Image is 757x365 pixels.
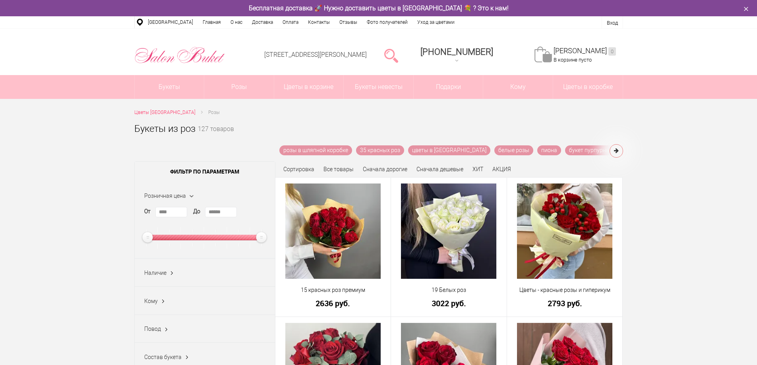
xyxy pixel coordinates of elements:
[144,326,161,332] span: Повод
[278,16,303,28] a: Оплата
[198,16,226,28] a: Главная
[323,166,354,172] a: Все товары
[144,207,151,216] label: От
[283,166,314,172] span: Сортировка
[401,183,496,279] img: 19 Белых роз
[135,162,275,182] span: Фильтр по параметрам
[144,354,182,360] span: Состав букета
[416,166,463,172] a: Сначала дешевые
[517,183,612,279] img: Цветы - красные розы и гиперикум
[363,166,407,172] a: Сначала дорогие
[492,166,511,172] a: АКЦИЯ
[144,270,167,276] span: Наличие
[420,47,493,57] div: [PHONE_NUMBER]
[285,183,381,279] img: 15 красных роз премиум
[607,20,618,26] a: Вход
[134,45,225,66] img: Цветы Нижний Новгород
[608,47,616,56] ins: 0
[335,16,362,28] a: Отзывы
[512,299,618,307] a: 2793 руб.
[264,51,367,58] a: [STREET_ADDRESS][PERSON_NAME]
[396,286,501,294] a: 19 Белых роз
[247,16,278,28] a: Доставка
[144,298,158,304] span: Кому
[472,166,483,172] a: ХИТ
[144,193,186,199] span: Розничная цена
[303,16,335,28] a: Контакты
[208,110,220,115] span: Розы
[396,299,501,307] a: 3022 руб.
[134,108,196,117] a: Цветы [GEOGRAPHIC_DATA]
[143,16,198,28] a: [GEOGRAPHIC_DATA]
[414,75,483,99] a: Подарки
[554,57,592,63] span: В корзине пусто
[198,126,234,145] small: 127 товаров
[553,75,623,99] a: Цветы в коробке
[128,4,629,12] div: Бесплатная доставка 🚀 Нужно доставить цветы в [GEOGRAPHIC_DATA] 💐 ? Это к нам!
[512,286,618,294] a: Цветы - красные розы и гиперикум
[408,145,490,155] a: цветы в [GEOGRAPHIC_DATA]
[274,75,344,99] a: Цветы в корзине
[135,75,204,99] a: Букеты
[279,145,352,155] a: розы в шляпной коробке
[554,46,616,56] a: [PERSON_NAME]
[494,145,533,155] a: белые розы
[134,110,196,115] span: Цветы [GEOGRAPHIC_DATA]
[356,145,404,155] a: 35 красных роз
[193,207,200,216] label: До
[537,145,561,155] a: пиона
[204,75,274,99] a: Розы
[412,16,459,28] a: Уход за цветами
[226,16,247,28] a: О нас
[565,145,627,155] a: букет пурпурных роз
[416,44,498,67] a: [PHONE_NUMBER]
[281,286,386,294] a: 15 красных роз премиум
[344,75,413,99] a: Букеты невесты
[134,122,196,136] h1: Букеты из роз
[281,299,386,307] a: 2636 руб.
[483,75,553,99] span: Кому
[362,16,412,28] a: Фото получателей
